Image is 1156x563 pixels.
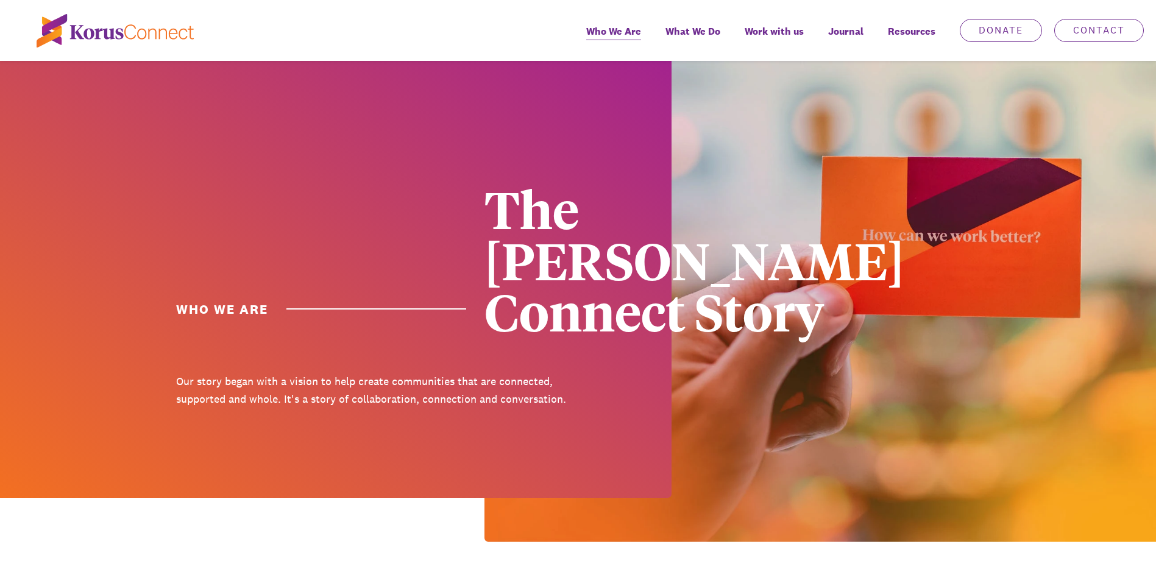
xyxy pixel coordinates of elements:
[574,17,653,61] a: Who We Are
[816,17,876,61] a: Journal
[586,23,641,40] span: Who We Are
[665,23,720,40] span: What We Do
[732,17,816,61] a: Work with us
[176,300,466,318] h1: Who we are
[37,14,194,48] img: korus-connect%2Fc5177985-88d5-491d-9cd7-4a1febad1357_logo.svg
[960,19,1042,42] a: Donate
[653,17,732,61] a: What We Do
[484,183,878,336] div: The [PERSON_NAME] Connect Story
[745,23,804,40] span: Work with us
[176,373,569,408] p: Our story began with a vision to help create communities that are connected, supported and whole....
[1054,19,1144,42] a: Contact
[876,17,948,61] div: Resources
[828,23,863,40] span: Journal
